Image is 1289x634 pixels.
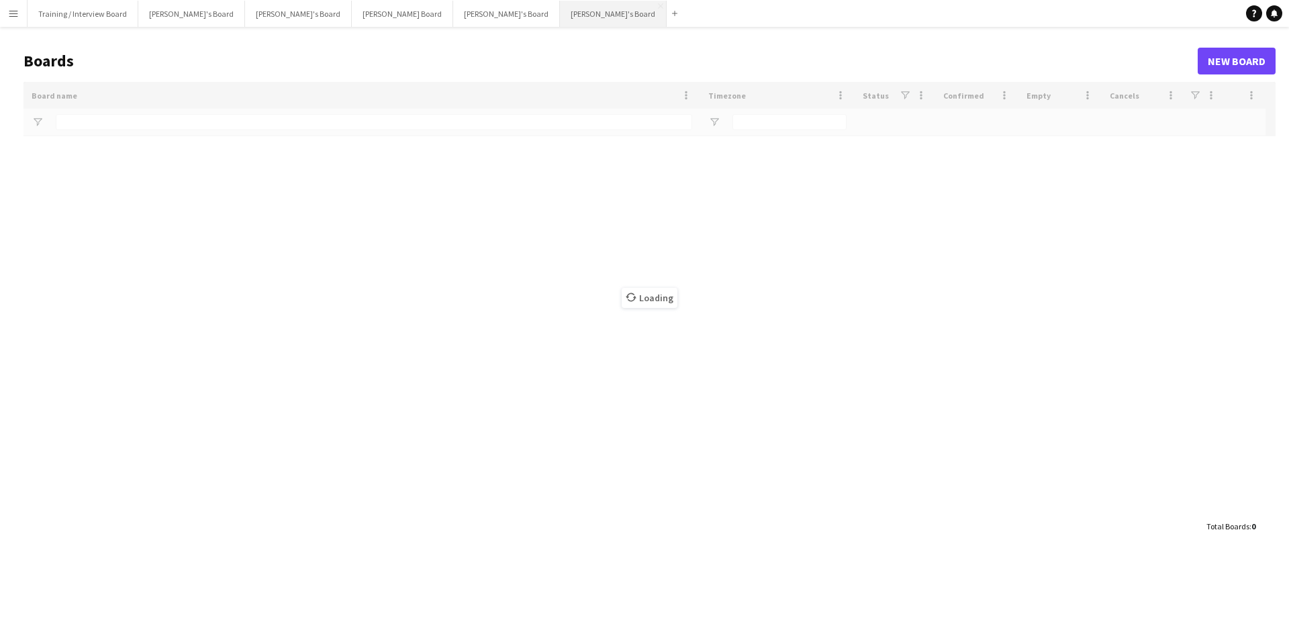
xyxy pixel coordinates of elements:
a: New Board [1198,48,1276,74]
button: [PERSON_NAME] Board [352,1,453,27]
button: [PERSON_NAME]'s Board [245,1,352,27]
button: Training / Interview Board [28,1,138,27]
button: [PERSON_NAME]'s Board [560,1,667,27]
span: Loading [622,288,677,308]
button: [PERSON_NAME]'s Board [453,1,560,27]
span: Total Boards [1206,521,1249,531]
span: 0 [1251,521,1255,531]
h1: Boards [23,51,1198,71]
button: [PERSON_NAME]'s Board [138,1,245,27]
div: : [1206,513,1255,539]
